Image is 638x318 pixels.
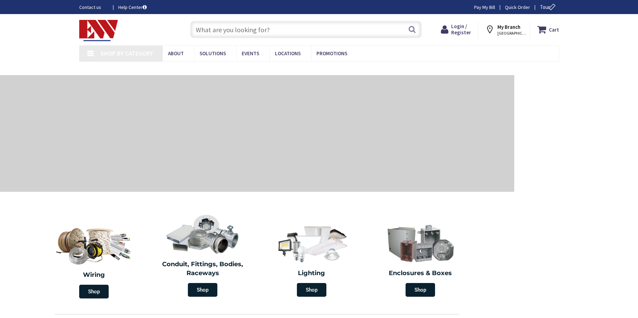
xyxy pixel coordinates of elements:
a: Help Center [118,4,147,11]
span: Promotions [316,50,347,57]
h2: Wiring [43,271,145,280]
a: Cart [537,23,559,36]
span: Tour [540,4,557,10]
strong: Cart [549,23,559,36]
a: Login / Register [441,23,471,36]
h2: Enclosures & Boxes [371,269,470,278]
span: [GEOGRAPHIC_DATA], [GEOGRAPHIC_DATA] [497,31,527,36]
input: What are you looking for? [190,21,422,38]
a: Conduit, Fittings, Bodies, Raceways Shop [150,211,256,300]
span: Shop [188,283,217,297]
span: Shop [297,283,326,297]
a: Pay My Bill [474,4,495,11]
strong: My Branch [497,24,520,30]
a: Quick Order [505,4,530,11]
span: About [168,50,184,57]
a: Contact us [79,4,107,11]
a: Enclosures & Boxes Shop [368,220,473,300]
span: Locations [275,50,301,57]
span: Shop By Category [100,49,153,57]
h2: Conduit, Fittings, Bodies, Raceways [154,260,252,278]
span: Events [242,50,259,57]
img: Electrical Wholesalers, Inc. [79,20,118,41]
span: Solutions [200,50,226,57]
a: Wiring Shop [39,220,148,302]
h2: Lighting [262,269,361,278]
div: My Branch [GEOGRAPHIC_DATA], [GEOGRAPHIC_DATA] [485,23,523,36]
a: Lighting Shop [259,220,364,300]
span: Login / Register [451,23,471,36]
span: Shop [79,285,109,298]
span: Shop [406,283,435,297]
